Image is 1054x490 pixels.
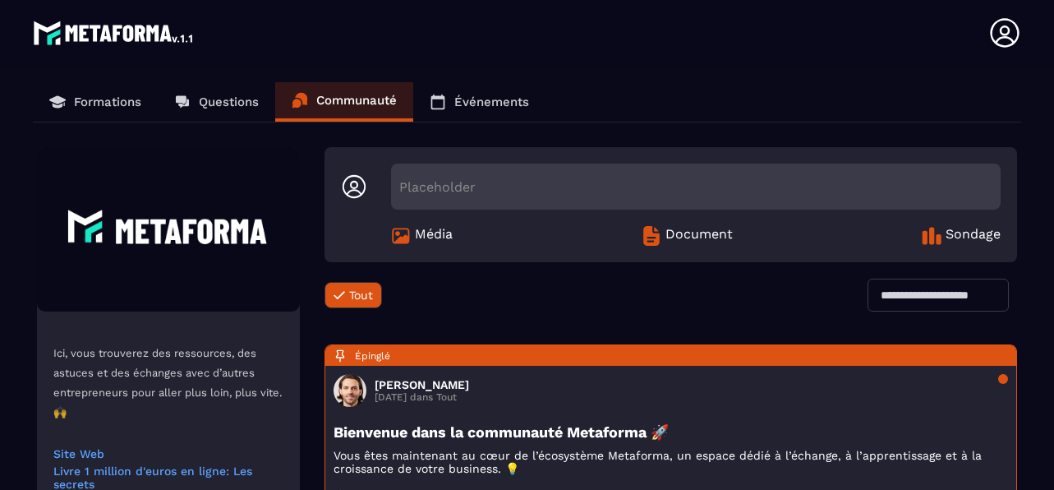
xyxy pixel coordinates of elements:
[334,423,1008,441] h3: Bienvenue dans la communauté Metaforma 🚀
[413,82,545,122] a: Événements
[33,16,196,49] img: logo
[33,82,158,122] a: Formations
[349,289,373,302] span: Tout
[199,95,259,109] p: Questions
[415,226,453,246] span: Média
[275,82,413,122] a: Communauté
[158,82,275,122] a: Questions
[665,226,733,246] span: Document
[946,226,1001,246] span: Sondage
[454,95,529,109] p: Événements
[53,344,283,423] p: Ici, vous trouverez des ressources, des astuces et des échanges avec d’autres entrepreneurs pour ...
[391,164,1001,210] div: Placeholder
[316,93,397,108] p: Communauté
[74,95,141,109] p: Formations
[53,447,283,460] a: Site Web
[355,350,390,362] span: Épinglé
[375,378,469,391] h3: [PERSON_NAME]
[375,391,469,403] p: [DATE] dans Tout
[37,147,300,312] img: Community background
